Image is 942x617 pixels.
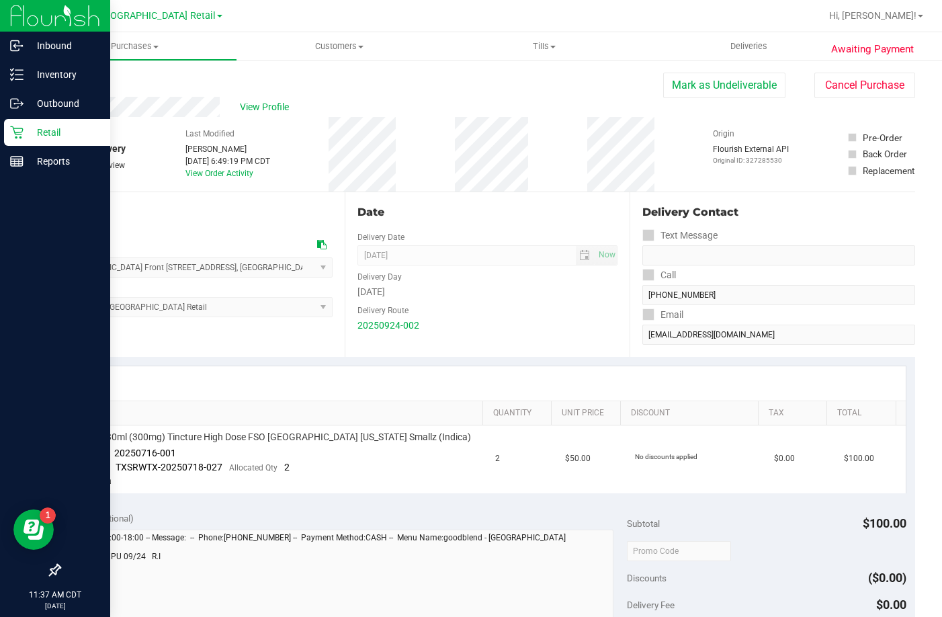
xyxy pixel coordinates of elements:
[238,40,441,52] span: Customers
[627,566,667,590] span: Discounts
[357,204,618,220] div: Date
[10,97,24,110] inline-svg: Outbound
[6,601,104,611] p: [DATE]
[357,304,409,317] label: Delivery Route
[627,600,675,610] span: Delivery Fee
[713,143,789,165] div: Flourish External API
[774,452,795,465] span: $0.00
[863,131,902,145] div: Pre-Order
[185,143,270,155] div: [PERSON_NAME]
[317,238,327,252] div: Copy address to clipboard
[185,128,234,140] label: Last Modified
[712,40,785,52] span: Deliveries
[185,155,270,167] div: [DATE] 6:49:19 PM CDT
[876,598,906,612] span: $0.00
[631,408,753,419] a: Discount
[635,453,697,460] span: No discounts applied
[441,32,646,60] a: Tills
[357,320,419,331] a: 20250924-002
[863,147,907,161] div: Back Order
[627,541,731,561] input: Promo Code
[284,462,290,472] span: 2
[240,100,294,114] span: View Profile
[10,126,24,139] inline-svg: Retail
[562,408,615,419] a: Unit Price
[627,518,660,529] span: Subtotal
[646,32,851,60] a: Deliveries
[493,408,546,419] a: Quantity
[495,452,500,465] span: 2
[829,10,916,21] span: Hi, [PERSON_NAME]!
[442,40,646,52] span: Tills
[32,32,237,60] a: Purchases
[6,589,104,601] p: 11:37 AM CDT
[863,164,914,177] div: Replacement
[844,452,874,465] span: $100.00
[357,231,404,243] label: Delivery Date
[357,271,402,283] label: Delivery Day
[10,68,24,81] inline-svg: Inventory
[229,463,277,472] span: Allocated Qty
[114,448,176,458] span: 20250716-001
[40,507,56,524] iframe: Resource center unread badge
[13,509,54,550] iframe: Resource center
[24,95,104,112] p: Outbound
[24,67,104,83] p: Inventory
[52,10,216,22] span: TX South-[GEOGRAPHIC_DATA] Retail
[837,408,890,419] a: Total
[565,452,591,465] span: $50.00
[769,408,822,419] a: Tax
[814,73,915,98] button: Cancel Purchase
[10,155,24,168] inline-svg: Reports
[10,39,24,52] inline-svg: Inbound
[642,204,915,220] div: Delivery Contact
[642,305,683,325] label: Email
[642,245,915,265] input: Format: (999) 999-9999
[663,73,785,98] button: Mark as Undeliverable
[33,40,237,52] span: Purchases
[713,128,734,140] label: Origin
[642,226,718,245] label: Text Message
[116,462,222,472] span: TXSRWTX-20250718-027
[713,155,789,165] p: Original ID: 327285530
[59,204,333,220] div: Location
[237,32,442,60] a: Customers
[24,124,104,140] p: Retail
[79,408,477,419] a: SKU
[77,431,471,444] span: TX SW 30ml (300mg) Tincture High Dose FSO [GEOGRAPHIC_DATA] [US_STATE] Smallz (Indica)
[831,42,914,57] span: Awaiting Payment
[863,516,906,530] span: $100.00
[642,285,915,305] input: Format: (999) 999-9999
[24,38,104,54] p: Inbound
[868,571,906,585] span: ($0.00)
[642,265,676,285] label: Call
[24,153,104,169] p: Reports
[357,285,618,299] div: [DATE]
[185,169,253,178] a: View Order Activity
